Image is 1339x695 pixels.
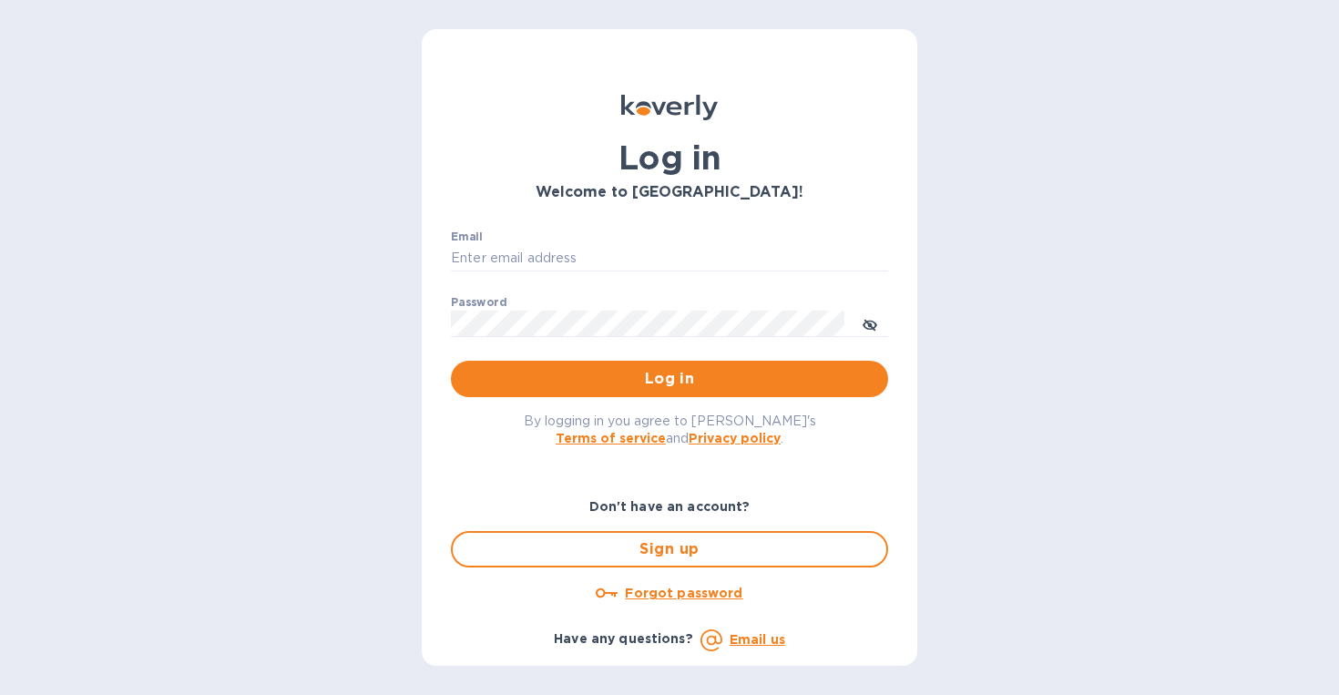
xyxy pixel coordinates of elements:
[589,499,751,514] b: Don't have an account?
[625,586,742,600] u: Forgot password
[852,305,888,342] button: toggle password visibility
[689,431,781,445] a: Privacy policy
[451,361,888,397] button: Log in
[451,231,483,242] label: Email
[556,431,666,445] a: Terms of service
[451,138,888,177] h1: Log in
[451,245,888,272] input: Enter email address
[554,631,693,646] b: Have any questions?
[524,414,816,445] span: By logging in you agree to [PERSON_NAME]'s and .
[451,531,888,567] button: Sign up
[451,184,888,201] h3: Welcome to [GEOGRAPHIC_DATA]!
[621,95,718,120] img: Koverly
[451,297,506,308] label: Password
[730,632,785,647] a: Email us
[465,368,874,390] span: Log in
[467,538,872,560] span: Sign up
